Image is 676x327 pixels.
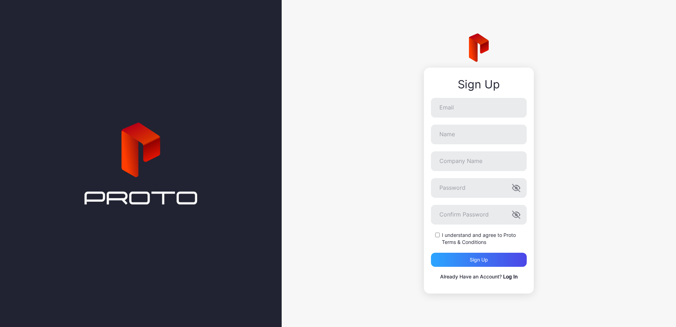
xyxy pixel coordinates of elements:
[431,78,527,91] div: Sign Up
[442,232,516,245] a: Proto Terms & Conditions
[442,232,527,246] label: I understand and agree to
[470,257,488,263] div: Sign up
[431,98,527,118] input: Email
[431,151,527,171] input: Company Name
[431,272,527,281] p: Already Have an Account?
[512,184,520,192] button: Password
[512,210,520,219] button: Confirm Password
[431,125,527,144] input: Name
[431,253,527,267] button: Sign up
[431,178,527,198] input: Password
[431,205,527,225] input: Confirm Password
[503,273,518,279] a: Log In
